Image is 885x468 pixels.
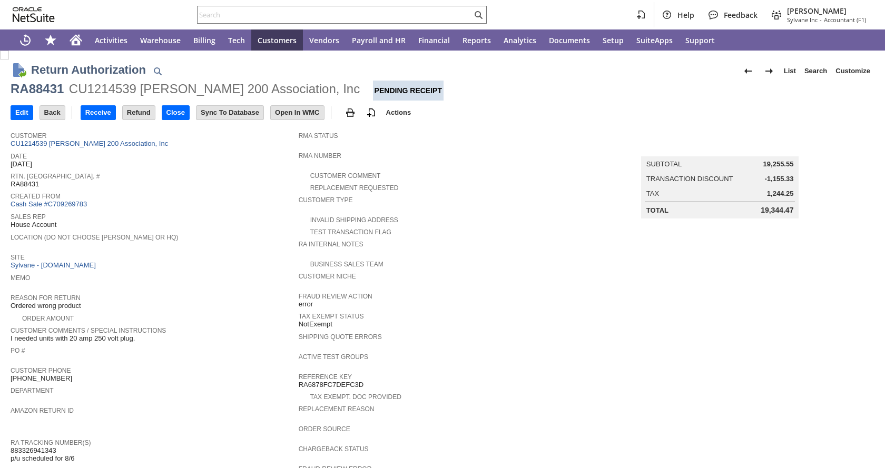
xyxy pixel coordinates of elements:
[767,190,794,198] span: 1,244.25
[646,175,733,183] a: Transaction Discount
[679,29,721,51] a: Support
[11,327,166,334] a: Customer Comments / Special Instructions
[11,334,135,343] span: I needed units with 20 amp 250 volt plug.
[228,35,245,45] span: Tech
[831,63,874,79] a: Customize
[299,381,364,389] span: RA6878FC7DEFC3D
[258,35,297,45] span: Customers
[140,35,181,45] span: Warehouse
[299,425,350,433] a: Order Source
[299,405,375,413] a: Replacement reason
[346,29,412,51] a: Payroll and HR
[11,274,30,282] a: Memo
[251,29,303,51] a: Customers
[13,29,38,51] a: Recent Records
[95,35,127,45] span: Activities
[222,29,251,51] a: Tech
[19,34,32,46] svg: Recent Records
[11,213,46,221] a: Sales Rep
[344,106,357,119] img: print.svg
[636,35,673,45] span: SuiteApps
[299,241,363,248] a: RA Internal Notes
[70,34,82,46] svg: Home
[44,34,57,46] svg: Shortcuts
[134,29,187,51] a: Warehouse
[310,184,399,192] a: Replacement Requested
[299,353,368,361] a: Active Test Groups
[11,446,74,463] span: 883326941343 p/u scheduled for 8/6
[504,35,536,45] span: Analytics
[800,63,831,79] a: Search
[310,172,381,180] a: Customer Comment
[646,206,668,214] a: Total
[299,196,353,204] a: Customer Type
[787,6,866,16] span: [PERSON_NAME]
[31,61,146,78] h1: Return Authorization
[418,35,450,45] span: Financial
[677,10,694,20] span: Help
[299,300,313,308] span: error
[40,106,65,120] input: Back
[724,10,758,20] span: Feedback
[11,407,74,414] a: Amazon Return ID
[382,108,416,116] a: Actions
[81,106,115,120] input: Receive
[824,16,866,24] span: Accountant (F1)
[310,261,383,268] a: Business Sales Team
[299,445,369,453] a: Chargeback Status
[11,193,61,200] a: Created From
[11,261,99,269] a: Sylvane - [DOMAIN_NAME]
[198,8,472,21] input: Search
[271,106,324,120] input: Open In WMC
[187,29,222,51] a: Billing
[761,206,793,215] span: 19,344.47
[299,293,372,300] a: Fraud Review Action
[11,81,64,97] div: RA88431
[646,160,682,168] a: Subtotal
[123,106,155,120] input: Refund
[151,65,164,77] img: Quick Find
[365,106,378,119] img: add-record.svg
[603,35,624,45] span: Setup
[787,16,818,24] span: Sylvane Inc
[11,221,56,229] span: House Account
[299,333,382,341] a: Shipping Quote Errors
[11,140,171,147] a: CU1214539 [PERSON_NAME] 200 Association, Inc
[780,63,800,79] a: List
[196,106,263,120] input: Sync To Database
[193,35,215,45] span: Billing
[11,294,81,302] a: Reason For Return
[11,160,32,168] span: [DATE]
[299,152,341,160] a: RMA Number
[22,315,74,322] a: Order Amount
[630,29,679,51] a: SuiteApps
[11,347,25,354] a: PO #
[11,254,25,261] a: Site
[463,35,491,45] span: Reports
[299,320,332,328] span: NotExempt
[11,374,72,383] span: [PHONE_NUMBER]
[310,216,398,224] a: Invalid Shipping Address
[11,106,33,120] input: Edit
[543,29,596,51] a: Documents
[162,106,189,120] input: Close
[472,8,485,21] svg: Search
[11,180,39,188] span: RA88431
[596,29,630,51] a: Setup
[309,35,339,45] span: Vendors
[299,373,352,381] a: Reference Key
[11,132,46,140] a: Customer
[763,65,775,77] img: Next
[88,29,134,51] a: Activities
[373,81,444,101] div: Pending Receipt
[299,313,364,320] a: Tax Exempt Status
[299,273,356,280] a: Customer Niche
[763,160,794,168] span: 19,255.55
[11,439,91,446] a: RA Tracking Number(s)
[69,81,360,97] div: CU1214539 [PERSON_NAME] 200 Association, Inc
[11,234,178,241] a: Location (Do Not Choose [PERSON_NAME] or HQ)
[38,29,63,51] div: Shortcuts
[11,200,87,208] a: Cash Sale #C709269783
[820,16,822,24] span: -
[549,35,590,45] span: Documents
